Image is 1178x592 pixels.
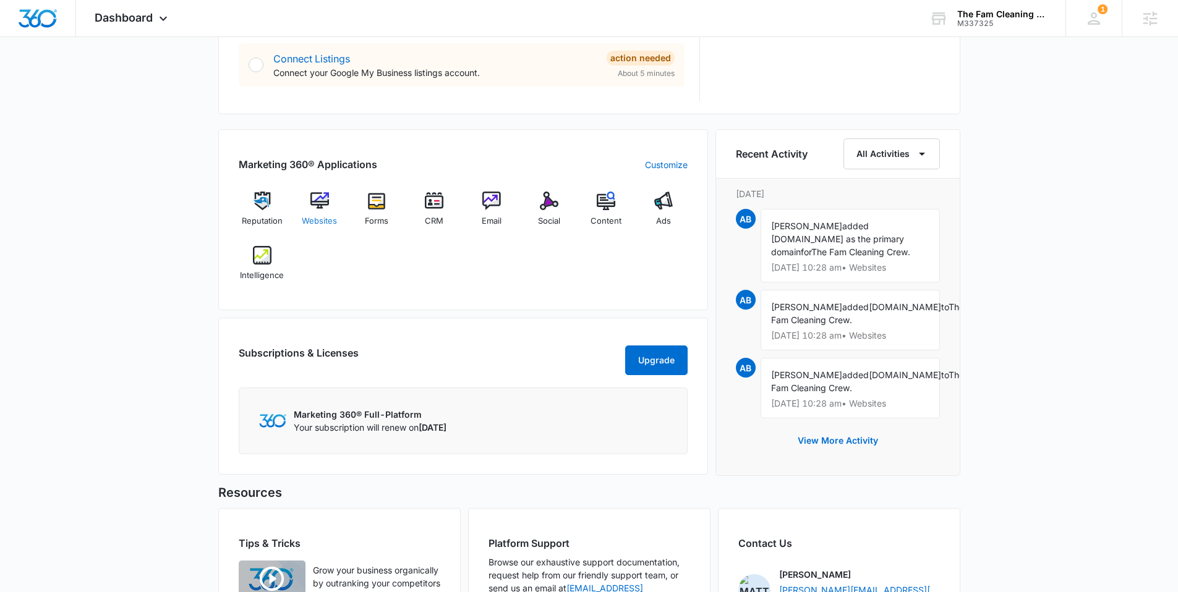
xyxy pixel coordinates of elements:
span: Social [538,215,560,227]
span: The Fam Cleaning Crew. [811,247,910,257]
span: for [801,247,811,257]
button: All Activities [843,138,940,169]
h2: Subscriptions & Licenses [239,345,359,370]
span: Content [591,215,621,227]
h2: Marketing 360® Applications [239,157,377,172]
span: to [941,302,949,312]
p: [DATE] 10:28 am • Websites [771,263,929,272]
h6: Recent Activity [736,146,808,161]
span: [DOMAIN_NAME] [869,302,941,312]
h2: Contact Us [738,536,940,551]
p: Grow your business organically by outranking your competitors [313,564,440,590]
div: Action Needed [607,51,675,66]
span: Ads [656,215,671,227]
span: added [842,302,869,312]
span: Reputation [242,215,283,227]
a: Websites [296,192,343,236]
span: AB [736,358,756,378]
span: [PERSON_NAME] [771,302,842,312]
span: AB [736,209,756,229]
button: View More Activity [785,426,890,455]
p: Your subscription will renew on [294,421,446,434]
p: Connect your Google My Business listings account. [273,66,597,79]
span: AB [736,290,756,310]
span: to [941,370,949,380]
h2: Tips & Tricks [239,536,440,551]
p: Marketing 360® Full-Platform [294,408,446,421]
div: account id [957,19,1048,28]
span: CRM [425,215,443,227]
span: 1 [1098,4,1108,14]
a: Content [583,192,630,236]
a: Ads [640,192,688,236]
button: Upgrade [625,345,688,375]
h2: Platform Support [489,536,690,551]
span: About 5 minutes [618,68,675,79]
span: Forms [365,215,388,227]
p: [PERSON_NAME] [779,568,851,581]
p: [DATE] 10:28 am • Websites [771,399,929,408]
span: [DOMAIN_NAME] [869,370,941,380]
a: Customize [645,158,688,171]
img: Marketing 360 Logo [259,414,286,427]
p: [DATE] 10:28 am • Websites [771,331,929,340]
span: Email [482,215,502,227]
a: Email [468,192,516,236]
span: added [DOMAIN_NAME] as the primary domain [771,221,904,257]
span: [PERSON_NAME] [771,221,842,231]
p: [DATE] [736,187,940,200]
a: Forms [353,192,401,236]
span: Websites [302,215,337,227]
div: notifications count [1098,4,1108,14]
span: [DATE] [419,422,446,433]
a: CRM [411,192,458,236]
h5: Resources [218,483,960,502]
span: [PERSON_NAME] [771,370,842,380]
span: added [842,370,869,380]
a: Social [525,192,573,236]
a: Intelligence [239,246,286,290]
a: Reputation [239,192,286,236]
div: account name [957,9,1048,19]
span: Intelligence [240,269,284,282]
span: Dashboard [95,11,153,24]
a: Connect Listings [273,53,350,65]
